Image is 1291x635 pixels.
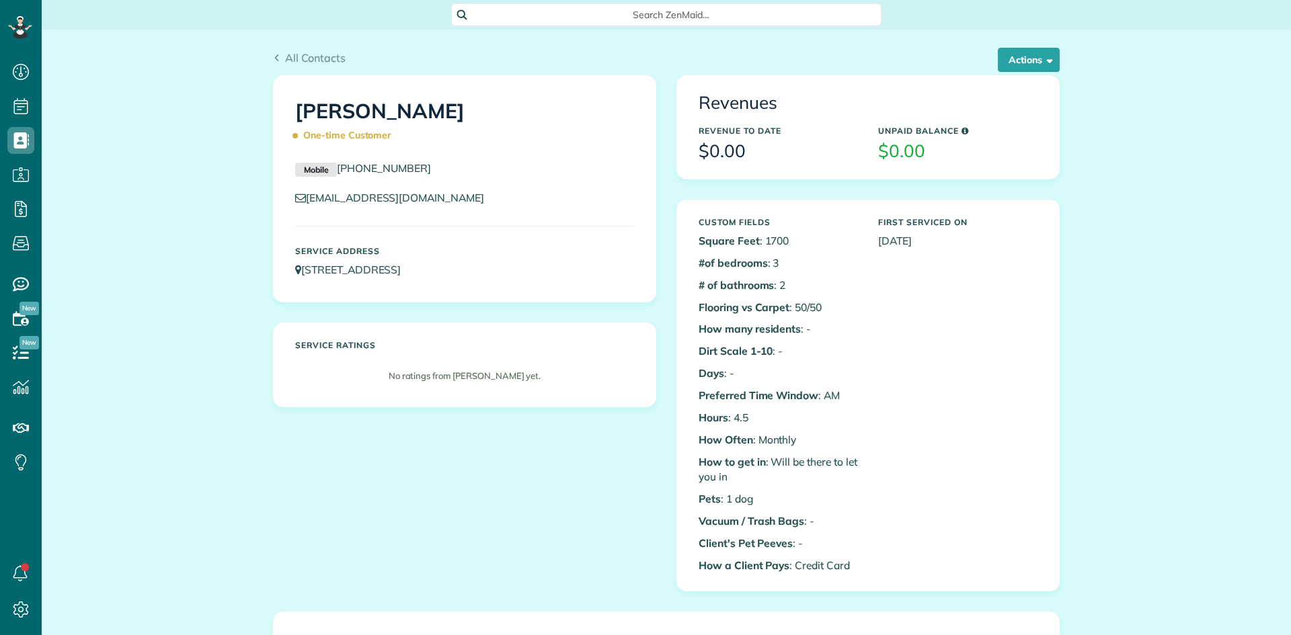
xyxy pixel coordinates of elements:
b: How many residents [699,322,801,335]
h3: $0.00 [878,142,1038,161]
p: : 50/50 [699,300,858,315]
a: Mobile[PHONE_NUMBER] [295,161,431,175]
b: Preferred Time Window [699,388,818,402]
h5: First Serviced On [878,218,1038,226]
b: Vacuum / Trash Bags [699,514,804,527]
small: Mobile [295,163,337,177]
p: : - [699,536,858,551]
b: Hours [699,411,728,424]
p: : Will be there to let you in [699,454,858,485]
span: All Contacts [285,51,346,65]
p: : 3 [699,255,858,271]
b: How Often [699,433,753,446]
b: Days [699,366,724,380]
p: : 1 dog [699,491,858,507]
p: [DATE] [878,233,1038,249]
p: : Monthly [699,432,858,448]
h5: Revenue to Date [699,126,858,135]
p: : 2 [699,278,858,293]
h3: $0.00 [699,142,858,161]
button: Actions [998,48,1060,72]
p: : - [699,321,858,337]
a: [EMAIL_ADDRESS][DOMAIN_NAME] [295,191,497,204]
p: No ratings from [PERSON_NAME] yet. [302,370,627,382]
b: # of bathrooms [699,278,774,292]
span: One-time Customer [295,124,397,147]
p: : Credit Card [699,558,858,573]
p: : 4.5 [699,410,858,425]
p: : - [699,366,858,381]
p: : 1700 [699,233,858,249]
span: New [19,302,39,315]
h3: Revenues [699,93,1038,113]
b: Dirt Scale 1-10 [699,344,773,357]
b: How to get in [699,455,766,468]
p: : - [699,513,858,529]
p: : - [699,343,858,359]
h5: Service ratings [295,341,634,349]
h5: Unpaid Balance [878,126,1038,135]
b: Square Feet [699,234,760,247]
b: #of bedrooms [699,256,768,269]
h5: Custom Fields [699,218,858,226]
b: Pets [699,492,721,505]
b: Client's Pet Peeves [699,536,793,550]
h5: Service Address [295,247,634,255]
p: : AM [699,388,858,403]
span: New [19,336,39,349]
a: [STREET_ADDRESS] [295,263,414,276]
b: Flooring vs Carpet [699,300,789,314]
a: All Contacts [273,50,346,66]
b: How a Client Pays [699,558,789,572]
h1: [PERSON_NAME] [295,100,634,147]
